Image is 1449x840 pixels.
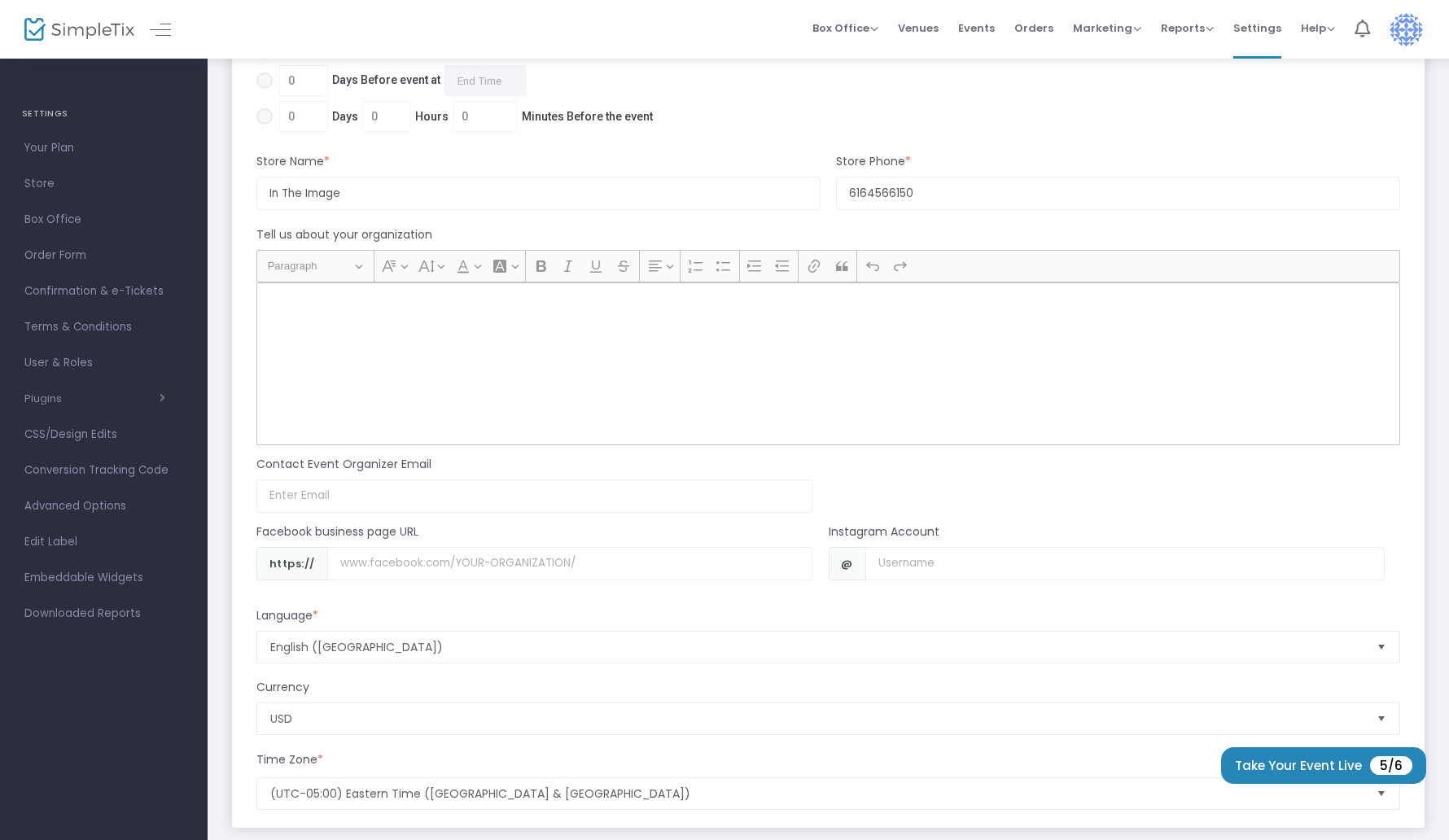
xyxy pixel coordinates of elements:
span: Store [24,173,183,195]
span: CSS/Design Edits [24,424,183,445]
span: https:// [256,547,328,580]
span: Minutes Before the event [522,108,653,125]
div: Rich Text Editor, main [256,282,1400,445]
span: Box Office [24,209,183,230]
span: Settings [1233,7,1281,49]
span: Confirmation & e-Tickets [24,281,183,302]
span: Box Office [812,20,878,36]
span: Venues [898,7,939,49]
button: Take Your Event Live5/6 [1221,747,1426,784]
span: Edit Label [24,532,183,553]
m-panel-subtitle: Tell us about your organization [256,226,432,243]
span: User & Roles [24,352,183,374]
span: Help [1301,20,1335,36]
span: Downloaded Reports [24,603,183,624]
button: Select [1370,632,1393,663]
span: Days Hours [273,101,653,132]
h4: SETTINGS [22,98,186,130]
input: Days Before event at [444,65,527,96]
span: Events [958,7,995,49]
span: Terms & Conditions [24,317,183,338]
span: 5/6 [1370,756,1412,775]
span: USD [270,711,1364,727]
input: Enter Email [256,479,812,513]
button: Select [1370,703,1393,734]
button: Plugins [24,392,165,405]
span: Advanced Options [24,496,183,517]
input: Username [327,547,812,580]
span: (UTC-05:00) Eastern Time ([GEOGRAPHIC_DATA] & [GEOGRAPHIC_DATA]) [270,785,1364,802]
m-panel-subtitle: Contact Event Organizer Email [256,456,431,473]
button: Paragraph [260,254,370,279]
m-panel-subtitle: Instagram Account [829,523,939,540]
m-panel-subtitle: Language [256,607,318,624]
m-panel-subtitle: Facebook business page URL [256,523,418,540]
input: Enter phone Number [836,177,1400,210]
span: Paragraph [268,256,352,276]
span: English ([GEOGRAPHIC_DATA]) [270,639,1364,655]
span: Days Before event at [273,65,527,96]
span: Conversion Tracking Code [24,460,183,481]
m-panel-subtitle: Store Phone [836,153,911,170]
span: Order Form [24,245,183,266]
input: Enter Store Name [256,177,821,210]
input: Username [865,547,1385,580]
span: Reports [1161,20,1214,36]
span: Embeddable Widgets [24,567,183,588]
button: Select [1370,778,1393,809]
div: Editor toolbar [256,250,1400,282]
span: @ [829,547,866,580]
span: Your Plan [24,138,183,159]
m-panel-subtitle: Store Name [256,153,330,170]
span: Orders [1014,7,1053,49]
m-panel-subtitle: Time Zone [256,751,323,768]
span: Marketing [1073,20,1141,36]
m-panel-subtitle: Currency [256,679,309,696]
